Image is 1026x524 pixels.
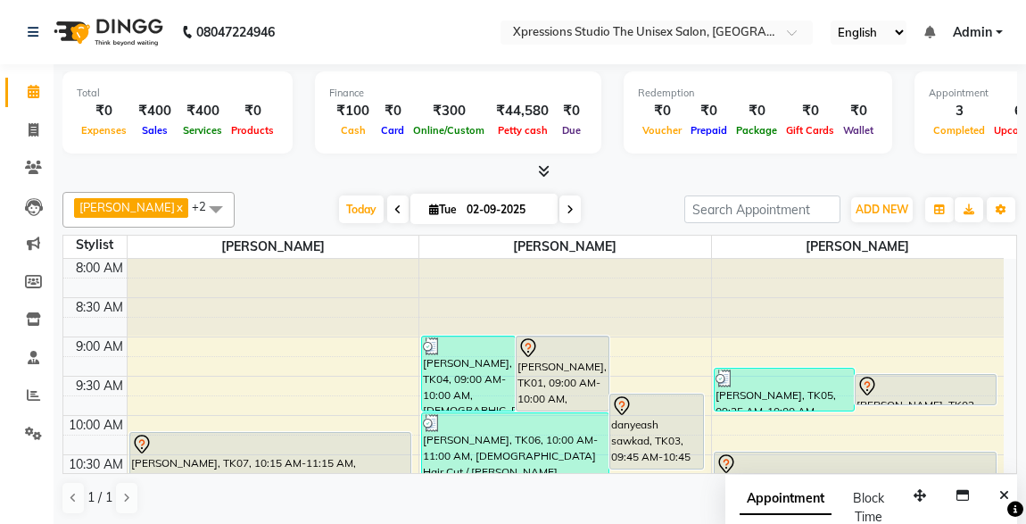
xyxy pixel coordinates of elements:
[77,86,278,101] div: Total
[686,124,732,137] span: Prepaid
[227,124,278,137] span: Products
[493,124,552,137] span: Petty cash
[740,483,832,515] span: Appointment
[461,196,550,223] input: 2025-09-02
[558,124,585,137] span: Due
[63,236,127,254] div: Stylist
[712,236,1004,258] span: [PERSON_NAME]
[409,124,489,137] span: Online/Custom
[329,101,376,121] div: ₹100
[72,337,127,356] div: 9:00 AM
[329,86,587,101] div: Finance
[178,101,227,121] div: ₹400
[130,433,411,508] div: [PERSON_NAME], TK07, 10:15 AM-11:15 AM, [DEMOGRAPHIC_DATA] Hair Cut / [PERSON_NAME]
[196,7,275,57] b: 08047224946
[489,101,556,121] div: ₹44,580
[65,416,127,435] div: 10:00 AM
[556,101,587,121] div: ₹0
[175,200,183,214] a: x
[517,337,609,411] div: [PERSON_NAME], TK01, 09:00 AM-10:00 AM, [DEMOGRAPHIC_DATA] Hair Cut / [PERSON_NAME]
[87,488,112,507] span: 1 / 1
[839,101,878,121] div: ₹0
[376,101,409,121] div: ₹0
[425,203,461,216] span: Tue
[929,101,989,121] div: 3
[782,124,839,137] span: Gift Cards
[178,124,227,137] span: Services
[610,395,703,469] div: danyeash sawkad, TK03, 09:45 AM-10:45 AM, [DEMOGRAPHIC_DATA] Hair Cut / Seving
[65,455,127,474] div: 10:30 AM
[72,259,127,278] div: 8:00 AM
[856,203,908,216] span: ADD NEW
[79,200,175,214] span: [PERSON_NAME]
[953,23,992,42] span: Admin
[72,298,127,317] div: 8:30 AM
[77,124,131,137] span: Expenses
[77,101,131,121] div: ₹0
[192,199,219,213] span: +2
[839,124,878,137] span: Wallet
[638,101,686,121] div: ₹0
[782,101,839,121] div: ₹0
[376,124,409,137] span: Card
[686,101,732,121] div: ₹0
[856,375,996,404] div: [PERSON_NAME], TK02, 09:30 AM-09:55 AM, [DEMOGRAPHIC_DATA] [PERSON_NAME]
[128,236,419,258] span: [PERSON_NAME]
[851,197,913,222] button: ADD NEW
[929,124,989,137] span: Completed
[638,124,686,137] span: Voucher
[409,101,489,121] div: ₹300
[732,101,782,121] div: ₹0
[336,124,370,137] span: Cash
[715,369,855,411] div: [PERSON_NAME], TK05, 09:25 AM-10:00 AM, [DEMOGRAPHIC_DATA] Hair Cut
[638,86,878,101] div: Redemption
[72,377,127,395] div: 9:30 AM
[419,236,711,258] span: [PERSON_NAME]
[422,337,515,411] div: [PERSON_NAME], TK04, 09:00 AM-10:00 AM, [DEMOGRAPHIC_DATA] Hair Cut / Seving
[732,124,782,137] span: Package
[227,101,278,121] div: ₹0
[137,124,172,137] span: Sales
[339,195,384,223] span: Today
[991,482,1017,510] button: Close
[422,413,608,488] div: [PERSON_NAME], TK06, 10:00 AM-11:00 AM, [DEMOGRAPHIC_DATA] Hair Cut / [PERSON_NAME]
[684,195,840,223] input: Search Appointment
[131,101,178,121] div: ₹400
[46,7,168,57] img: logo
